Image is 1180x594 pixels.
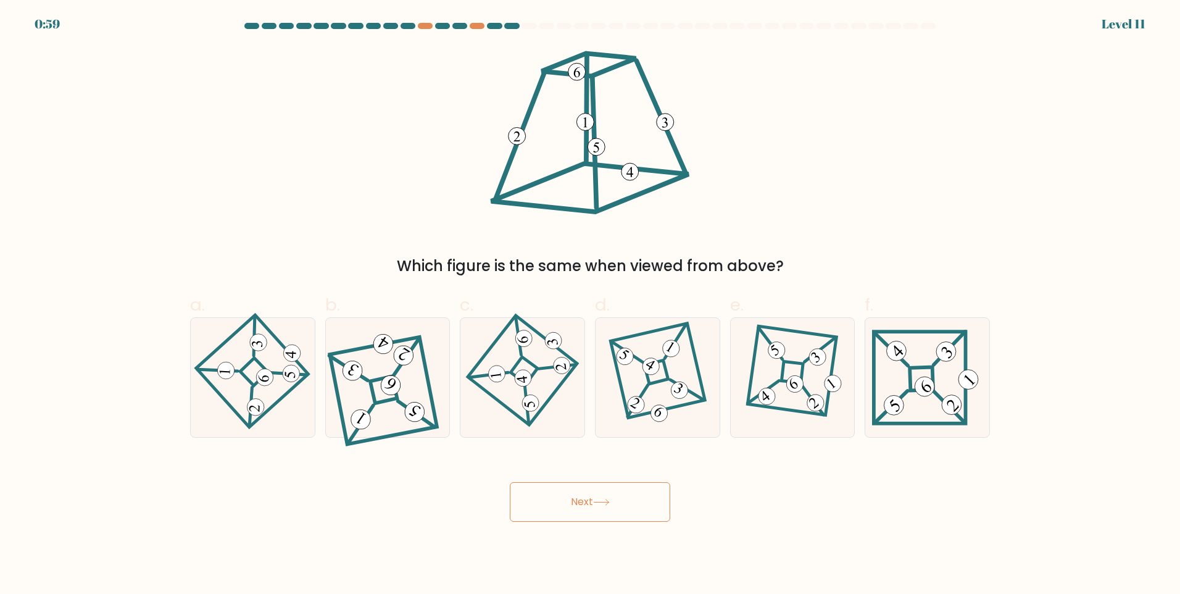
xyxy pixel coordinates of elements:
[325,293,340,317] span: b.
[865,293,873,317] span: f.
[190,293,205,317] span: a.
[35,15,60,33] div: 0:59
[510,482,670,522] button: Next
[595,293,610,317] span: d.
[730,293,744,317] span: e.
[1102,15,1145,33] div: Level 11
[460,293,473,317] span: c.
[197,255,983,277] div: Which figure is the same when viewed from above?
